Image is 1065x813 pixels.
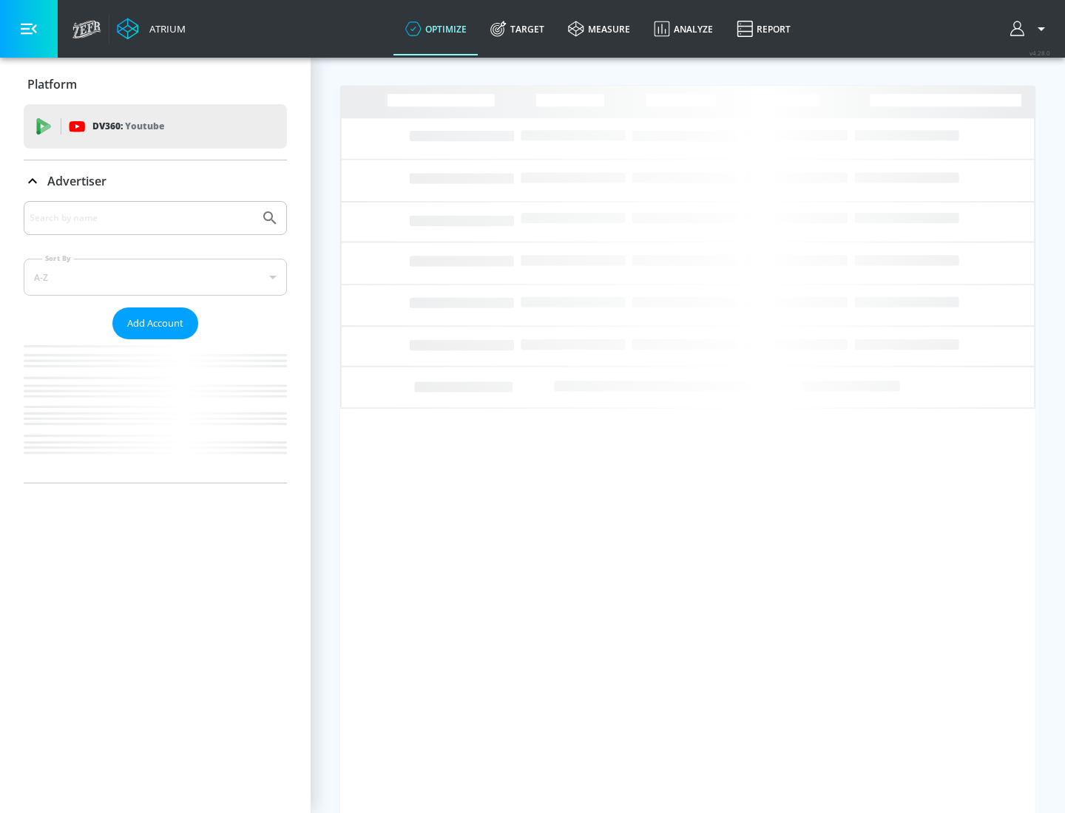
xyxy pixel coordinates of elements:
a: Atrium [117,18,186,40]
a: Report [725,2,802,55]
p: Youtube [125,118,164,134]
nav: list of Advertiser [24,339,287,483]
a: optimize [393,2,479,55]
a: measure [556,2,642,55]
div: DV360: Youtube [24,104,287,149]
div: Platform [24,64,287,105]
input: Search by name [30,208,254,228]
button: Add Account [112,307,198,339]
p: DV360: [92,118,164,135]
p: Advertiser [47,173,106,189]
div: Advertiser [24,160,287,202]
a: Analyze [642,2,725,55]
label: Sort By [42,254,74,263]
a: Target [479,2,556,55]
span: Add Account [127,315,183,332]
p: Platform [27,76,77,92]
div: A-Z [24,259,287,296]
div: Advertiser [24,201,287,483]
div: Atrium [143,22,186,35]
span: v 4.28.0 [1029,49,1050,57]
